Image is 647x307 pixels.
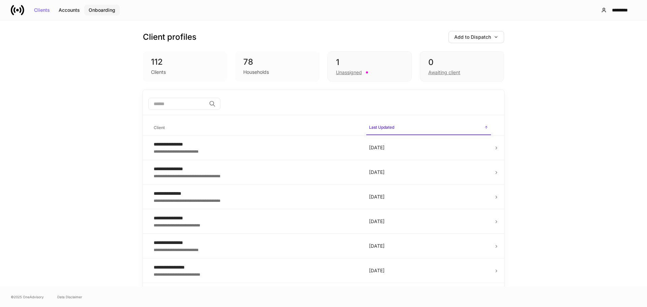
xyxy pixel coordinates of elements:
button: Accounts [54,5,84,16]
div: 1 [336,57,403,68]
div: Accounts [59,8,80,12]
button: Onboarding [84,5,120,16]
p: [DATE] [369,267,488,274]
div: Awaiting client [428,69,460,76]
div: 1Unassigned [328,51,412,82]
div: Clients [151,69,166,75]
div: 0 [428,57,496,68]
div: Households [243,69,269,75]
span: Client [151,121,361,135]
span: © 2025 OneAdvisory [11,294,44,300]
a: Data Disclaimer [57,294,82,300]
h6: Client [154,124,165,131]
h3: Client profiles [143,32,196,42]
p: [DATE] [369,169,488,176]
span: Last Updated [366,121,491,135]
div: Unassigned [336,69,362,76]
div: Onboarding [89,8,115,12]
h6: Last Updated [369,124,394,130]
p: [DATE] [369,218,488,225]
div: 0Awaiting client [420,51,504,82]
p: [DATE] [369,193,488,200]
p: [DATE] [369,243,488,249]
div: Add to Dispatch [454,35,498,39]
div: 78 [243,57,311,67]
p: [DATE] [369,144,488,151]
div: Clients [34,8,50,12]
button: Clients [30,5,54,16]
button: Add to Dispatch [449,31,504,43]
div: 112 [151,57,219,67]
